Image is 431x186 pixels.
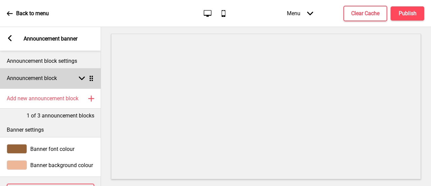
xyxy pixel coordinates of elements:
[30,146,74,152] span: Banner font colour
[399,10,417,17] h4: Publish
[7,144,94,154] div: Banner font colour
[7,4,49,23] a: Back to menu
[343,6,387,21] button: Clear Cache
[27,112,94,119] p: 1 of 3 announcement blocks
[391,6,424,21] button: Publish
[7,75,57,82] h4: Announcement block
[7,95,78,102] h4: Add new announcement block
[7,126,94,134] p: Banner settings
[7,57,94,65] p: Announcement block settings
[16,10,49,17] p: Back to menu
[351,10,379,17] h4: Clear Cache
[30,162,93,168] span: Banner background colour
[7,160,94,170] div: Banner background colour
[24,35,77,43] p: Announcement banner
[280,3,320,23] div: Menu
